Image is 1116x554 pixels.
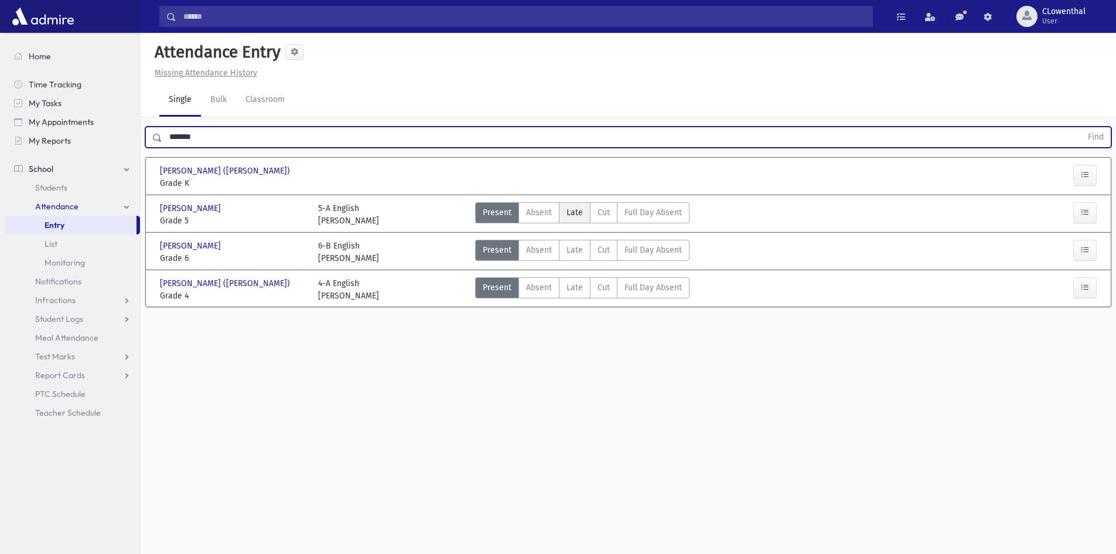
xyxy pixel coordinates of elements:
[160,290,306,302] span: Grade 4
[5,47,140,66] a: Home
[5,159,140,178] a: School
[5,197,140,216] a: Attendance
[160,215,306,227] span: Grade 5
[35,201,79,212] span: Attendance
[1081,127,1111,147] button: Find
[5,403,140,422] a: Teacher Schedule
[318,202,379,227] div: 5-A English [PERSON_NAME]
[5,310,140,328] a: Student Logs
[35,407,101,418] span: Teacher Schedule
[160,177,306,189] span: Grade K
[5,291,140,310] a: Infractions
[526,206,552,219] span: Absent
[5,113,140,131] a: My Appointments
[483,206,511,219] span: Present
[29,98,62,108] span: My Tasks
[35,182,67,193] span: Students
[29,117,94,127] span: My Appointments
[5,385,140,403] a: PTC Schedule
[5,94,140,113] a: My Tasks
[5,272,140,291] a: Notifications
[29,164,53,174] span: School
[35,389,86,399] span: PTC Schedule
[45,220,64,230] span: Entry
[29,51,51,62] span: Home
[5,328,140,347] a: Meal Attendance
[35,351,75,362] span: Test Marks
[35,314,83,324] span: Student Logs
[29,79,81,90] span: Time Tracking
[624,206,682,219] span: Full Day Absent
[160,277,292,290] span: [PERSON_NAME] ([PERSON_NAME])
[475,240,690,264] div: AttTypes
[483,244,511,256] span: Present
[160,252,306,264] span: Grade 6
[5,366,140,385] a: Report Cards
[201,84,236,117] a: Bulk
[160,165,292,177] span: [PERSON_NAME] ([PERSON_NAME])
[160,202,223,215] span: [PERSON_NAME]
[5,75,140,94] a: Time Tracking
[236,84,294,117] a: Classroom
[5,131,140,150] a: My Reports
[566,206,583,219] span: Late
[35,370,85,380] span: Report Cards
[1042,16,1086,26] span: User
[160,240,223,252] span: [PERSON_NAME]
[318,240,379,264] div: 6-B English [PERSON_NAME]
[35,332,98,343] span: Meal Attendance
[159,84,201,117] a: Single
[176,6,872,27] input: Search
[45,239,57,249] span: List
[598,206,610,219] span: Cut
[150,42,281,62] h5: Attendance Entry
[475,202,690,227] div: AttTypes
[5,234,140,253] a: List
[318,277,379,302] div: 4-A English [PERSON_NAME]
[566,281,583,294] span: Late
[566,244,583,256] span: Late
[483,281,511,294] span: Present
[45,257,85,268] span: Monitoring
[475,277,690,302] div: AttTypes
[35,276,81,287] span: Notifications
[5,178,140,197] a: Students
[9,5,77,28] img: AdmirePro
[624,244,682,256] span: Full Day Absent
[5,347,140,366] a: Test Marks
[5,216,136,234] a: Entry
[5,253,140,272] a: Monitoring
[155,68,257,78] u: Missing Attendance History
[598,281,610,294] span: Cut
[29,135,71,146] span: My Reports
[150,68,257,78] a: Missing Attendance History
[1042,7,1086,16] span: CLowenthal
[526,281,552,294] span: Absent
[35,295,76,305] span: Infractions
[624,281,682,294] span: Full Day Absent
[526,244,552,256] span: Absent
[598,244,610,256] span: Cut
